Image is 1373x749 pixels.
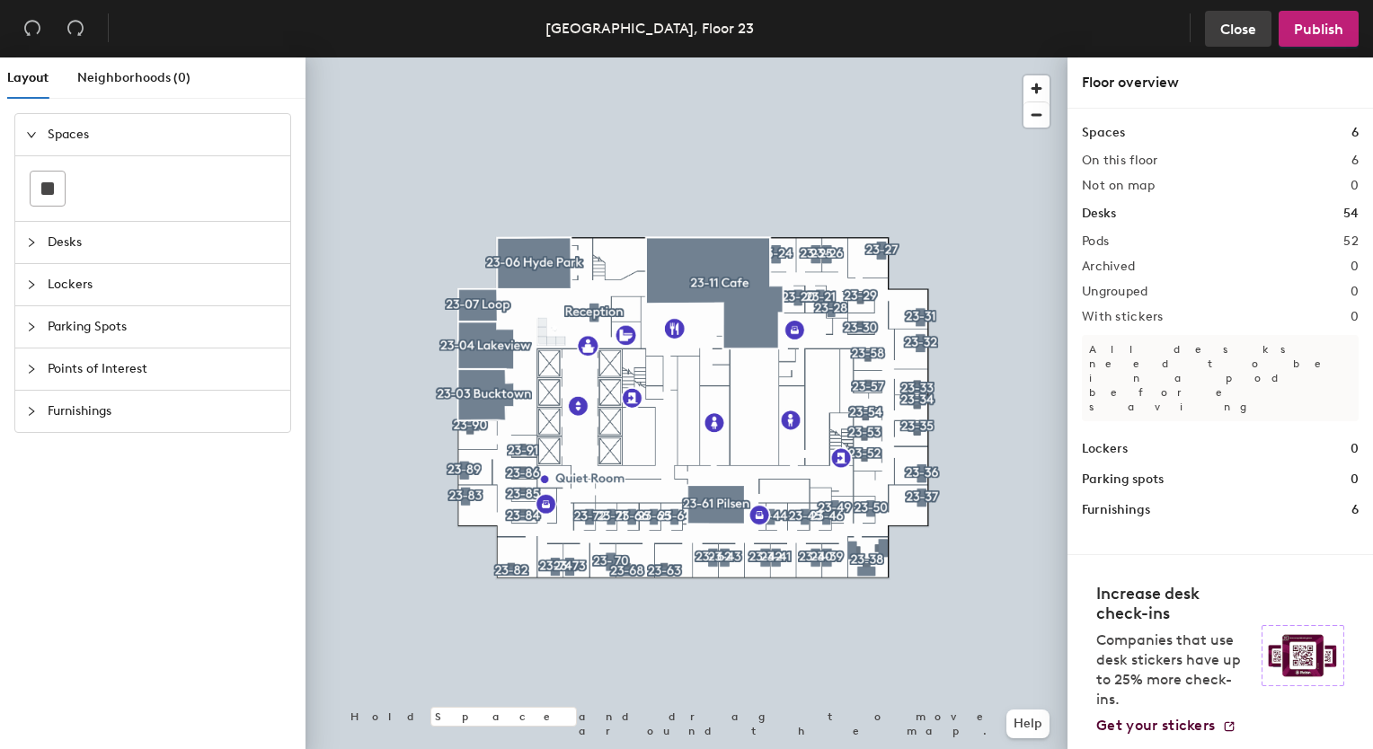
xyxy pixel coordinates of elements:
span: collapsed [26,364,37,374]
span: Spaces [48,114,279,155]
span: Desks [48,222,279,263]
h2: 52 [1343,234,1359,249]
p: All desks need to be in a pod before saving [1082,335,1359,421]
button: Redo (⌘ + ⇧ + Z) [58,11,93,47]
div: [GEOGRAPHIC_DATA], Floor 23 [545,17,754,40]
span: Neighborhoods (0) [77,70,190,85]
h1: Spaces [1082,123,1125,143]
h1: Desks [1082,204,1116,224]
span: Points of Interest [48,348,279,390]
span: collapsed [26,279,37,290]
span: Parking Spots [48,306,279,348]
img: Sticker logo [1262,625,1344,686]
span: Layout [7,70,49,85]
h2: Archived [1082,260,1135,274]
h2: 6 [1351,154,1359,168]
h1: 0 [1351,439,1359,459]
span: Furnishings [48,391,279,432]
h1: 54 [1343,204,1359,224]
span: Close [1220,21,1256,38]
h1: 0 [1351,470,1359,489]
p: Companies that use desk stickers have up to 25% more check-ins. [1096,630,1251,709]
span: collapsed [26,237,37,248]
span: Publish [1294,21,1343,38]
div: Floor overview [1082,72,1359,93]
h2: 0 [1351,285,1359,299]
button: Undo (⌘ + Z) [14,11,50,47]
h2: Not on map [1082,179,1155,193]
h4: Increase desk check-ins [1096,584,1251,623]
h2: 0 [1351,179,1359,193]
h1: Parking spots [1082,470,1164,489]
h2: Pods [1082,234,1109,249]
h2: 0 [1351,310,1359,324]
button: Help [1006,709,1050,738]
h1: Lockers [1082,439,1128,459]
span: Lockers [48,264,279,305]
button: Close [1205,11,1271,47]
span: collapsed [26,322,37,332]
span: Get your stickers [1096,717,1215,734]
button: Publish [1279,11,1359,47]
h1: 6 [1351,123,1359,143]
a: Get your stickers [1096,717,1236,735]
h2: With stickers [1082,310,1164,324]
h1: Furnishings [1082,500,1150,520]
h1: 6 [1351,500,1359,520]
h2: 0 [1351,260,1359,274]
span: expanded [26,129,37,140]
span: collapsed [26,406,37,417]
h2: Ungrouped [1082,285,1148,299]
h2: On this floor [1082,154,1158,168]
